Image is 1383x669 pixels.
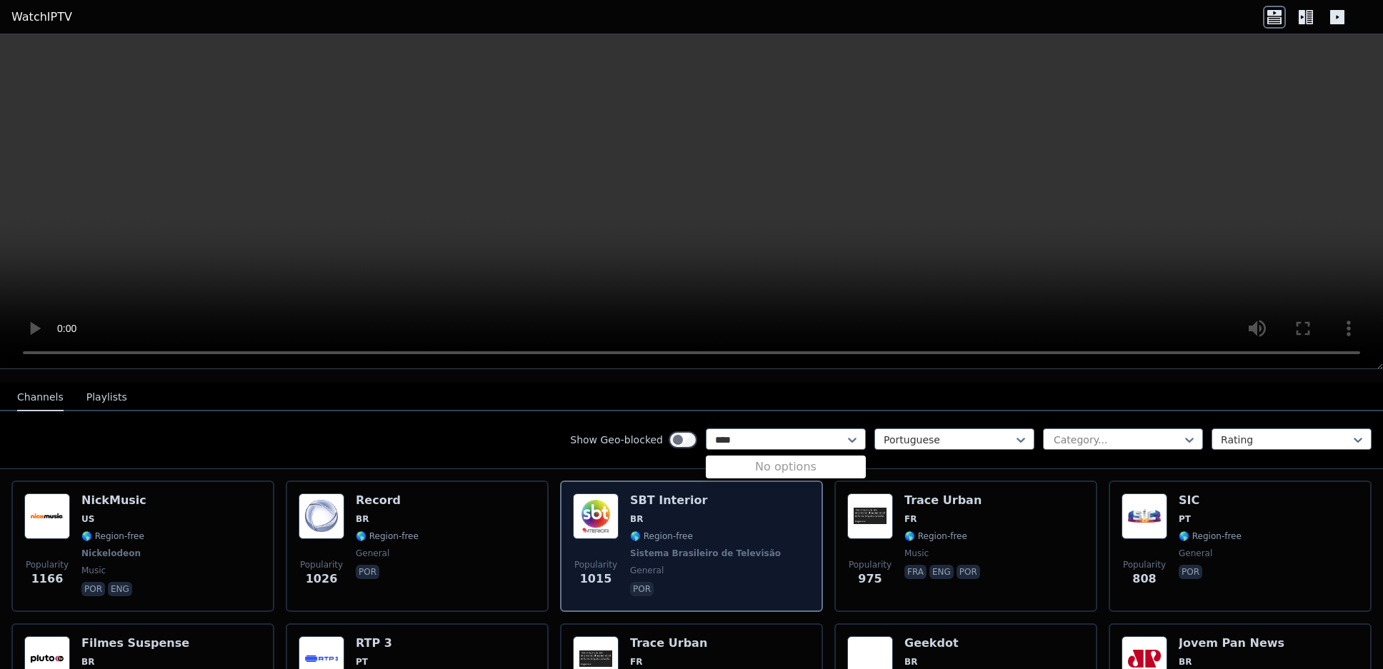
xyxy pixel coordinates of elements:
p: por [630,582,654,596]
span: Popularity [849,559,892,570]
p: por [1179,565,1202,579]
span: BR [904,656,917,668]
span: 808 [1132,570,1156,588]
span: Popularity [26,559,69,570]
span: general [356,548,389,559]
h6: Filmes Suspense [81,636,189,650]
h6: Record [356,493,419,508]
span: Popularity [574,559,617,570]
h6: SIC [1179,493,1242,508]
h6: SBT Interior [630,493,784,508]
span: FR [630,656,642,668]
button: Playlists [86,384,127,411]
span: general [1179,548,1212,559]
span: BR [81,656,94,668]
h6: Geekdot [904,636,967,650]
label: Show Geo-blocked [570,433,663,447]
span: Nickelodeon [81,548,141,559]
span: Popularity [1123,559,1166,570]
h6: Trace Urban [904,493,983,508]
img: Record [299,493,344,539]
span: PT [1179,513,1191,525]
p: eng [108,582,132,596]
button: Channels [17,384,64,411]
h6: RTP 3 [356,636,419,650]
span: 🌎 Region-free [904,530,967,542]
span: PT [356,656,368,668]
span: music [904,548,929,559]
span: Sistema Brasileiro de Televisão [630,548,781,559]
span: 1015 [580,570,612,588]
span: Popularity [300,559,343,570]
p: eng [929,565,954,579]
img: SBT Interior [573,493,619,539]
a: WatchIPTV [11,9,72,26]
span: BR [356,513,369,525]
span: 🌎 Region-free [81,530,144,542]
span: BR [630,513,643,525]
p: fra [904,565,927,579]
h6: Jovem Pan News [1179,636,1284,650]
span: general [630,565,664,576]
span: 🌎 Region-free [1179,530,1242,542]
span: music [81,565,106,576]
span: BR [1179,656,1192,668]
h6: NickMusic [81,493,146,508]
h6: Trace Urban [630,636,709,650]
p: por [957,565,980,579]
span: 🌎 Region-free [630,530,693,542]
span: 975 [858,570,882,588]
p: por [356,565,379,579]
img: SIC [1122,493,1167,539]
div: No options [706,458,866,476]
span: FR [904,513,917,525]
p: por [81,582,105,596]
span: 1026 [306,570,338,588]
span: US [81,513,94,525]
span: 1166 [31,570,64,588]
img: Trace Urban [847,493,893,539]
span: 🌎 Region-free [356,530,419,542]
img: NickMusic [24,493,70,539]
